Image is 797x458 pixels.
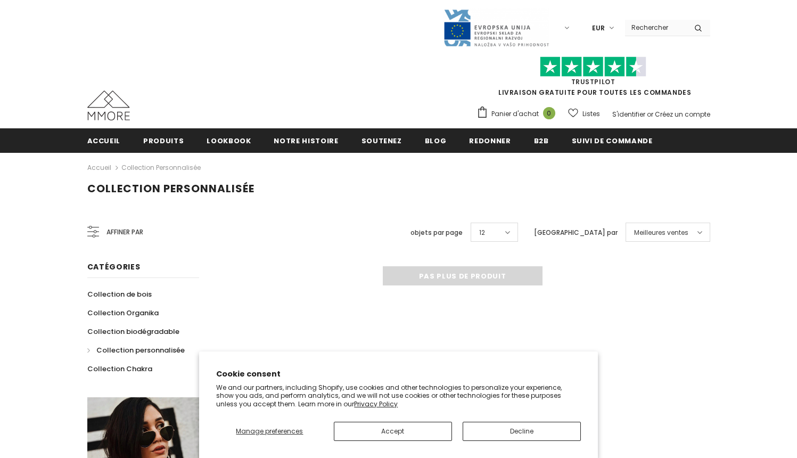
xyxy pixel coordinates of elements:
[106,226,143,238] span: Affiner par
[87,285,152,304] a: Collection de bois
[216,369,581,380] h2: Cookie consent
[655,110,710,119] a: Créez un compte
[479,227,485,238] span: 12
[87,289,152,299] span: Collection de bois
[469,128,511,152] a: Redonner
[425,128,447,152] a: Blog
[534,136,549,146] span: B2B
[572,136,653,146] span: Suivi de commande
[87,181,254,196] span: Collection personnalisée
[534,227,618,238] label: [GEOGRAPHIC_DATA] par
[87,304,159,322] a: Collection Organika
[354,399,398,408] a: Privacy Policy
[571,77,615,86] a: TrustPilot
[274,136,338,146] span: Notre histoire
[469,136,511,146] span: Redonner
[216,383,581,408] p: We and our partners, including Shopify, use cookies and other technologies to personalize your ex...
[87,136,121,146] span: Accueil
[334,422,452,441] button: Accept
[476,106,561,122] a: Panier d'achat 0
[236,427,303,436] span: Manage preferences
[207,136,251,146] span: Lookbook
[361,136,402,146] span: soutenez
[592,23,605,34] span: EUR
[634,227,688,238] span: Meilleures ventes
[143,136,184,146] span: Produits
[87,91,130,120] img: Cas MMORE
[625,20,686,35] input: Search Site
[540,56,646,77] img: Faites confiance aux étoiles pilotes
[361,128,402,152] a: soutenez
[207,128,251,152] a: Lookbook
[87,308,159,318] span: Collection Organika
[410,227,463,238] label: objets par page
[572,128,653,152] a: Suivi de commande
[87,261,141,272] span: Catégories
[96,345,185,355] span: Collection personnalisée
[463,422,581,441] button: Decline
[568,104,600,123] a: Listes
[443,23,549,32] a: Javni Razpis
[87,364,152,374] span: Collection Chakra
[143,128,184,152] a: Produits
[647,110,653,119] span: or
[425,136,447,146] span: Blog
[87,341,185,359] a: Collection personnalisée
[87,326,179,337] span: Collection biodégradable
[612,110,645,119] a: S'identifier
[476,61,710,97] span: LIVRAISON GRATUITE POUR TOUTES LES COMMANDES
[87,322,179,341] a: Collection biodégradable
[87,161,111,174] a: Accueil
[87,359,152,378] a: Collection Chakra
[443,9,549,47] img: Javni Razpis
[534,128,549,152] a: B2B
[543,107,555,119] span: 0
[216,422,323,441] button: Manage preferences
[87,128,121,152] a: Accueil
[121,163,201,172] a: Collection personnalisée
[274,128,338,152] a: Notre histoire
[491,109,539,119] span: Panier d'achat
[582,109,600,119] span: Listes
